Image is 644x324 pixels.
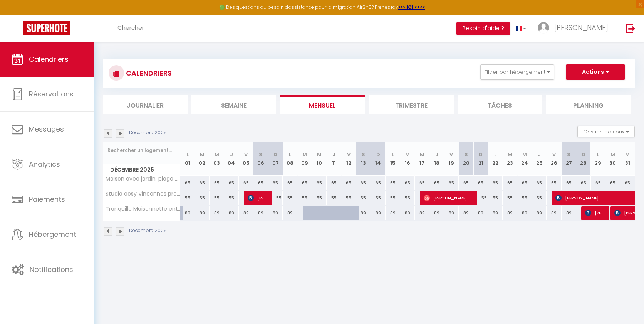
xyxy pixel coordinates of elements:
th: 28 [576,142,591,176]
a: Chercher [112,15,150,42]
th: 31 [620,142,635,176]
div: 89 [562,206,576,220]
div: 89 [415,206,429,220]
div: 65 [547,176,561,190]
div: 65 [195,176,210,190]
p: Décembre 2025 [129,129,167,137]
div: 55 [517,191,532,205]
div: 65 [210,176,224,190]
div: 65 [371,176,386,190]
abbr: J [230,151,233,158]
th: 18 [429,142,444,176]
div: 89 [180,206,195,220]
div: 89 [503,206,517,220]
div: 65 [473,176,488,190]
input: Rechercher un logement... [107,143,176,157]
span: Maison avec jardin, plage à 2 km [104,176,181,182]
div: 89 [268,206,283,220]
abbr: J [435,151,438,158]
abbr: S [259,151,262,158]
th: 09 [297,142,312,176]
h3: CALENDRIERS [124,64,172,82]
th: 04 [224,142,239,176]
abbr: D [273,151,277,158]
div: 55 [473,191,488,205]
img: Super Booking [23,21,70,35]
div: 65 [386,176,400,190]
abbr: M [405,151,410,158]
th: 25 [532,142,547,176]
div: 89 [547,206,561,220]
div: 55 [488,191,503,205]
span: Messages [29,124,64,134]
div: 65 [605,176,620,190]
div: 89 [253,206,268,220]
div: 55 [283,191,297,205]
button: Besoin d'aide ? [456,22,510,35]
li: Journalier [103,95,188,114]
abbr: D [479,151,483,158]
th: 10 [312,142,327,176]
abbr: M [420,151,424,158]
abbr: S [362,151,365,158]
div: 65 [253,176,268,190]
div: 65 [576,176,591,190]
li: Mensuel [280,95,365,114]
abbr: M [302,151,307,158]
th: 01 [180,142,195,176]
abbr: V [347,151,351,158]
abbr: L [186,151,189,158]
th: 23 [503,142,517,176]
th: 24 [517,142,532,176]
div: 89 [488,206,503,220]
span: Studio cosy Vincennes proche [GEOGRAPHIC_DATA]/Disney/Concerts [104,191,181,197]
th: 03 [210,142,224,176]
abbr: L [392,151,394,158]
div: 89 [400,206,415,220]
th: 16 [400,142,415,176]
abbr: M [508,151,512,158]
div: 65 [415,176,429,190]
div: 89 [459,206,473,220]
div: 65 [488,176,503,190]
th: 21 [473,142,488,176]
div: 89 [517,206,532,220]
div: 55 [386,191,400,205]
span: Tranquille Maisonnette entre [GEOGRAPHIC_DATA] et [GEOGRAPHIC_DATA] [104,206,181,212]
div: 55 [503,191,517,205]
abbr: S [465,151,468,158]
div: 89 [195,206,210,220]
abbr: V [449,151,453,158]
div: 65 [591,176,605,190]
div: 89 [473,206,488,220]
div: 55 [341,191,356,205]
div: 55 [356,191,371,205]
th: 07 [268,142,283,176]
div: 65 [459,176,473,190]
th: 17 [415,142,429,176]
img: logout [626,24,636,33]
abbr: D [582,151,585,158]
div: 55 [327,191,341,205]
li: Semaine [191,95,276,114]
abbr: J [332,151,335,158]
abbr: S [567,151,570,158]
div: 65 [283,176,297,190]
span: [PERSON_NAME] [424,191,473,205]
span: Hébergement [29,229,76,239]
a: >>> ICI <<<< [398,4,425,10]
th: 20 [459,142,473,176]
img: ... [538,22,549,34]
div: 65 [268,176,283,190]
div: 89 [444,206,459,220]
th: 14 [371,142,386,176]
div: 65 [297,176,312,190]
th: 11 [327,142,341,176]
abbr: V [552,151,556,158]
th: 15 [386,142,400,176]
div: 55 [195,191,210,205]
span: Analytics [29,159,60,169]
th: 08 [283,142,297,176]
div: 65 [239,176,253,190]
